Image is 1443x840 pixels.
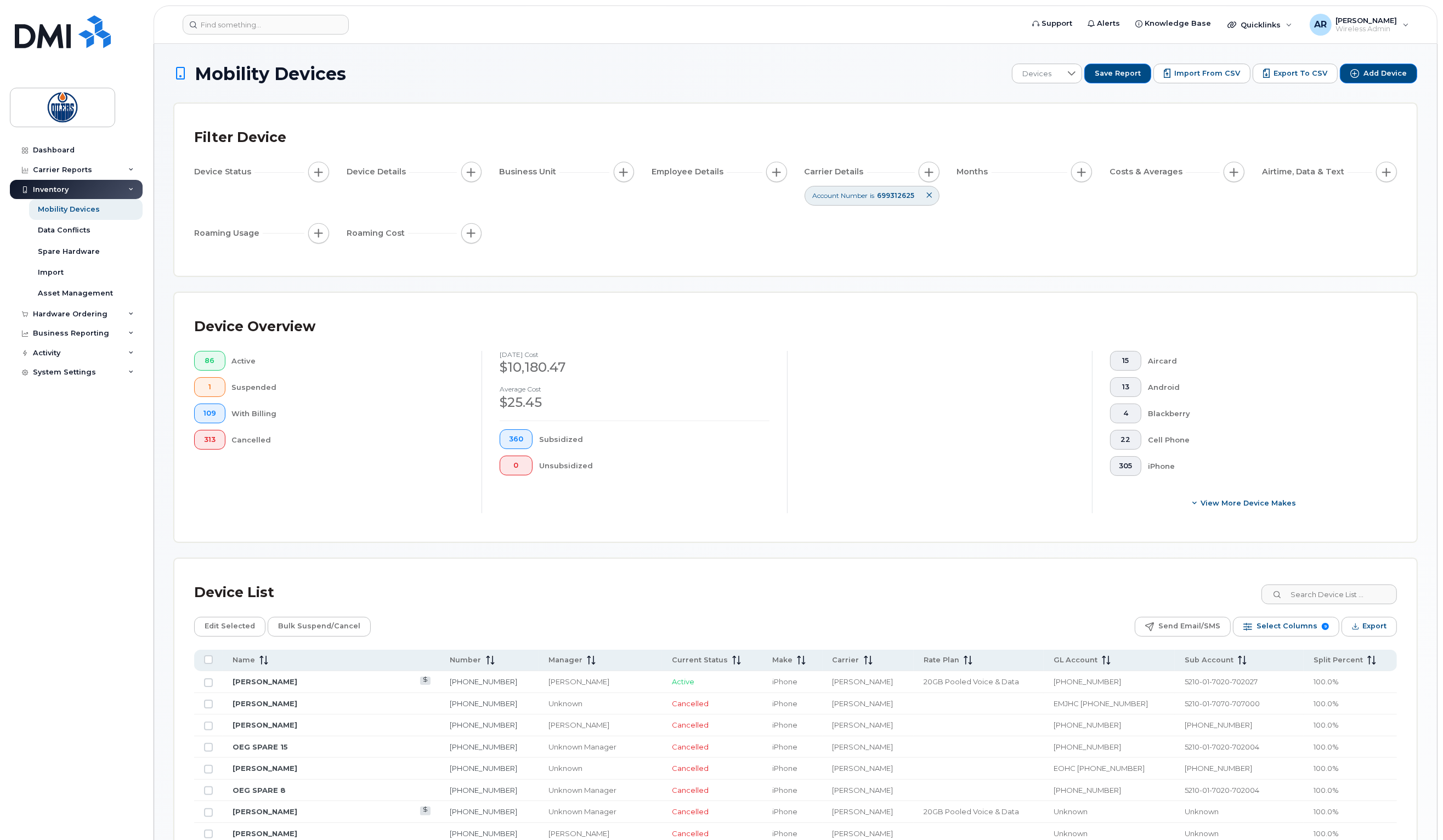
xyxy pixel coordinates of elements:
span: 15 [1119,356,1133,365]
a: [PHONE_NUMBER] [450,742,518,751]
div: Cancelled [232,430,465,450]
span: Mobility Devices [195,64,346,83]
button: 4 [1110,404,1142,423]
iframe: Messenger Launcher [1395,792,1435,832]
span: 20GB Pooled Voice & Data [924,807,1019,816]
button: 13 [1110,377,1142,397]
span: [PHONE_NUMBER] [1054,677,1121,686]
span: iPhone [772,807,797,816]
span: Cancelled [672,764,709,773]
span: Employee Details [652,166,727,178]
a: [PHONE_NUMBER] [450,720,518,729]
span: EMJHC [PHONE_NUMBER] [1054,699,1148,708]
span: 5210-01-7020-702004 [1185,786,1259,794]
span: 109 [203,409,216,418]
button: 22 [1110,430,1142,450]
button: 15 [1110,351,1142,371]
span: [PHONE_NUMBER] [1185,720,1252,729]
span: Manager [548,655,582,665]
div: $25.45 [500,393,769,412]
span: iPhone [772,699,797,708]
span: [PERSON_NAME] [833,677,893,686]
button: Send Email/SMS [1135,617,1231,637]
button: Save Report [1084,64,1151,83]
span: [PERSON_NAME] [833,764,893,773]
span: Unknown [1185,807,1219,816]
a: [PERSON_NAME] [233,829,297,838]
span: [PERSON_NAME] [833,807,893,816]
span: Rate Plan [924,655,959,665]
div: Device List [194,578,274,607]
span: iPhone [772,742,797,751]
span: Current Status [672,655,728,665]
span: Sub Account [1185,655,1233,665]
span: Export [1362,618,1387,634]
span: Bulk Suspend/Cancel [278,618,360,634]
div: [PERSON_NAME] [548,720,652,730]
span: Airtime, Data & Text [1262,166,1348,178]
span: 5210-01-7020-702004 [1185,742,1259,751]
span: Cancelled [672,699,709,708]
span: [PHONE_NUMBER] [1185,764,1252,773]
div: With Billing [232,404,465,423]
span: 22 [1119,435,1133,444]
div: [PERSON_NAME] [548,828,652,839]
div: Subsidized [539,429,769,449]
div: Unsubsidized [539,456,769,475]
span: 86 [203,356,216,365]
a: OEG SPARE 15 [233,742,288,751]
div: Aircard [1148,351,1379,371]
h4: [DATE] cost [500,351,769,358]
div: Unknown [548,763,652,774]
span: Device Details [347,166,409,178]
a: View Last Bill [420,807,431,815]
span: Add Device [1363,69,1407,78]
span: [PHONE_NUMBER] [1054,786,1121,794]
button: Add Device [1340,64,1417,83]
button: 109 [194,404,225,423]
span: Cancelled [672,829,709,838]
span: [PERSON_NAME] [833,829,893,838]
button: Edit Selected [194,617,265,637]
span: [PERSON_NAME] [833,720,893,729]
span: [PERSON_NAME] [833,699,893,708]
button: Export [1342,617,1397,637]
span: Select Columns [1257,618,1317,634]
span: Carrier Details [805,166,867,178]
span: Send Email/SMS [1158,618,1220,634]
span: Device Status [194,166,254,178]
span: Carrier [833,655,859,665]
button: 86 [194,351,225,371]
span: Save Report [1095,69,1141,78]
span: Devices [1012,64,1061,84]
span: Account Number [813,191,868,200]
a: [PHONE_NUMBER] [450,829,518,838]
button: 1 [194,377,225,397]
h4: Average cost [500,385,769,393]
span: 360 [509,435,523,444]
button: Select Columns 9 [1233,617,1339,637]
span: Cancelled [672,742,709,751]
button: View More Device Makes [1110,493,1379,513]
span: 100.0% [1314,742,1339,751]
span: [PHONE_NUMBER] [1054,742,1121,751]
span: iPhone [772,829,797,838]
span: 100.0% [1314,677,1339,686]
span: 100.0% [1314,829,1339,838]
span: Months [957,166,992,178]
span: 4 [1119,409,1133,418]
span: Cancelled [672,786,709,794]
a: [PERSON_NAME] [233,764,297,773]
div: Blackberry [1148,404,1379,423]
span: Unknown [1054,807,1088,816]
span: [PHONE_NUMBER] [1054,720,1121,729]
a: Import from CSV [1153,64,1250,83]
div: Active [232,351,465,371]
span: 5210-01-7070-707000 [1185,699,1260,708]
button: Export to CSV [1253,64,1338,83]
span: 100.0% [1314,807,1339,816]
span: Unknown [1054,829,1088,838]
div: iPhone [1148,456,1379,476]
button: 0 [500,456,533,475]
